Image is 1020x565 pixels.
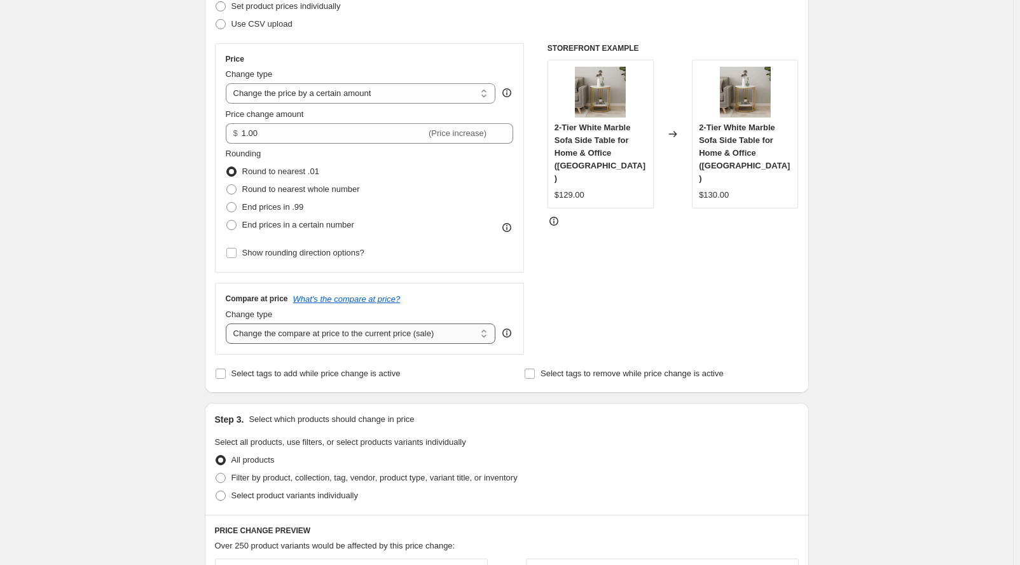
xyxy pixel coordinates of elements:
div: help [500,327,513,339]
h6: STOREFRONT EXAMPLE [548,43,799,53]
h3: Price [226,54,244,64]
div: $130.00 [699,189,729,201]
div: $129.00 [555,189,584,201]
span: End prices in a certain number [242,220,354,229]
span: Price change amount [226,109,304,119]
span: All products [231,455,275,465]
span: Show rounding direction options? [242,248,364,257]
span: Over 250 product variants would be affected by this price change: [215,541,455,550]
span: Use CSV upload [231,19,293,29]
span: Select product variants individually [231,491,358,500]
h3: Compare at price [226,294,288,304]
span: Change type [226,310,273,319]
span: Round to nearest .01 [242,167,319,176]
span: 2-Tier White Marble Sofa Side Table for Home & Office ([GEOGRAPHIC_DATA]) [555,123,645,183]
span: Change type [226,69,273,79]
img: 2-Tier_White_Marble_Sofa_Side_Table_80x.jpg [720,67,771,118]
div: help [500,86,513,99]
span: End prices in .99 [242,202,304,212]
span: Select tags to add while price change is active [231,369,401,378]
span: 2-Tier White Marble Sofa Side Table for Home & Office ([GEOGRAPHIC_DATA]) [699,123,790,183]
h6: PRICE CHANGE PREVIEW [215,526,799,536]
span: $ [233,128,238,138]
span: Filter by product, collection, tag, vendor, product type, variant title, or inventory [231,473,518,482]
input: -10.00 [242,123,426,144]
span: Set product prices individually [231,1,341,11]
span: Rounding [226,149,261,158]
p: Select which products should change in price [249,413,414,426]
button: What's the compare at price? [293,294,401,304]
img: 2-Tier_White_Marble_Sofa_Side_Table_80x.jpg [575,67,626,118]
span: Select all products, use filters, or select products variants individually [215,437,466,447]
h2: Step 3. [215,413,244,426]
span: Select tags to remove while price change is active [541,369,724,378]
span: Round to nearest whole number [242,184,360,194]
span: (Price increase) [429,128,486,138]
